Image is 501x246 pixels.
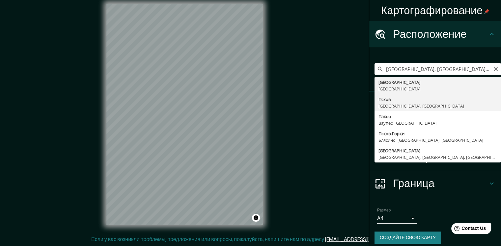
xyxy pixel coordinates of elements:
ya-tr-span: Блясино, [GEOGRAPHIC_DATA], [GEOGRAPHIC_DATA] [378,137,483,143]
input: Выберите свой город или область [375,63,501,75]
div: Граница [369,170,501,197]
ya-tr-span: [GEOGRAPHIC_DATA] [378,79,420,85]
ya-tr-span: Если у вас возникли проблемы, предложения или вопросы, пожалуйста, напишите нам по адресу [91,236,324,243]
button: Создайте свою карту [375,232,441,244]
div: Булавки [369,91,501,118]
ya-tr-span: Ваупес, [GEOGRAPHIC_DATA] [378,120,436,126]
div: Расположение [369,21,501,47]
iframe: Программа запуска виджетов справки [442,220,494,239]
ya-tr-span: Картографирование [381,4,483,17]
a: [EMAIL_ADDRESS][DOMAIN_NAME] [325,236,406,243]
div: Планировка [369,144,501,170]
ya-tr-span: Расположение [393,27,467,41]
ya-tr-span: Псков-Горки [378,131,404,136]
ya-tr-span: [GEOGRAPHIC_DATA] [378,148,420,154]
ya-tr-span: A4 [377,215,384,222]
button: Очистить [493,65,498,72]
ya-tr-span: Псков [378,96,391,102]
ya-tr-span: Пакоа [378,113,391,119]
ya-tr-span: [GEOGRAPHIC_DATA] [378,86,420,92]
ya-tr-span: Размер [377,208,391,213]
ya-tr-span: Создайте свою карту [380,234,436,242]
ya-tr-span: [GEOGRAPHIC_DATA], [GEOGRAPHIC_DATA] [378,103,464,109]
img: pin-icon.png [484,9,489,14]
div: A4 [377,213,417,224]
div: Стиль [369,118,501,144]
ya-tr-span: Граница [393,177,434,190]
canvas: Карта [106,4,263,225]
button: Переключить атрибуцию [252,214,260,222]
